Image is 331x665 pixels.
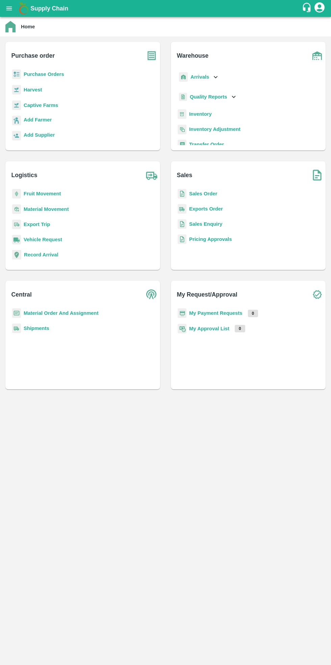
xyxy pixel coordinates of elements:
b: Quality Reports [190,94,227,100]
img: purchase [143,47,160,64]
div: Quality Reports [178,90,237,104]
img: delivery [12,220,21,229]
img: soSales [309,167,326,184]
a: Fruit Movement [24,191,61,196]
a: Sales Enquiry [189,221,222,227]
a: Material Movement [24,206,69,212]
img: harvest [12,85,21,95]
img: sales [178,234,186,244]
img: approval [178,324,186,334]
div: account of current user [313,1,326,16]
img: fruit [12,189,21,199]
a: Pricing Approvals [189,237,232,242]
img: truck [143,167,160,184]
img: whArrival [179,72,188,82]
b: Supply Chain [30,5,68,12]
a: Add Supplier [24,131,55,140]
b: Logistics [11,170,37,180]
button: open drawer [1,1,17,16]
a: Inventory [189,111,212,117]
b: My Request/Approval [177,290,237,299]
a: Shipments [24,326,49,331]
img: farmer [12,116,21,126]
img: central [143,286,160,303]
img: warehouse [309,47,326,64]
img: recordArrival [12,250,21,259]
b: Add Supplier [24,132,55,138]
p: 0 [248,310,258,317]
a: Harvest [24,87,42,92]
a: My Approval List [189,326,229,331]
b: Central [11,290,32,299]
img: qualityReport [179,93,187,101]
img: centralMaterial [12,308,21,318]
img: reciept [12,70,21,79]
b: Sales [177,170,193,180]
img: vehicle [12,235,21,245]
p: 0 [235,325,245,332]
img: material [12,204,21,214]
b: Purchase order [11,51,55,60]
img: sales [178,189,186,199]
img: supplier [12,131,21,141]
img: harvest [12,100,21,110]
img: inventory [178,124,186,134]
a: Add Farmer [24,116,52,125]
img: payment [178,308,186,318]
a: Captive Farms [24,103,58,108]
img: shipments [12,324,21,333]
b: Warehouse [177,51,209,60]
a: Transfer Order [189,142,224,147]
b: Home [21,24,35,29]
b: Arrivals [190,74,209,80]
a: Inventory Adjustment [189,127,240,132]
img: sales [178,219,186,229]
a: Material Order And Assignment [24,310,99,316]
a: Sales Order [189,191,217,196]
a: My Payment Requests [189,310,243,316]
a: Export Trip [24,222,50,227]
div: customer-support [302,2,313,15]
a: Purchase Orders [24,72,64,77]
a: Supply Chain [30,4,302,13]
a: Exports Order [189,206,223,212]
a: Vehicle Request [24,237,62,242]
img: shipments [178,204,186,214]
img: whInventory [178,109,186,119]
div: Arrivals [178,70,220,85]
a: Record Arrival [24,252,58,257]
img: check [309,286,326,303]
img: logo [17,2,30,15]
b: Add Farmer [24,117,52,122]
img: whTransfer [178,140,186,149]
img: home [5,21,16,32]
